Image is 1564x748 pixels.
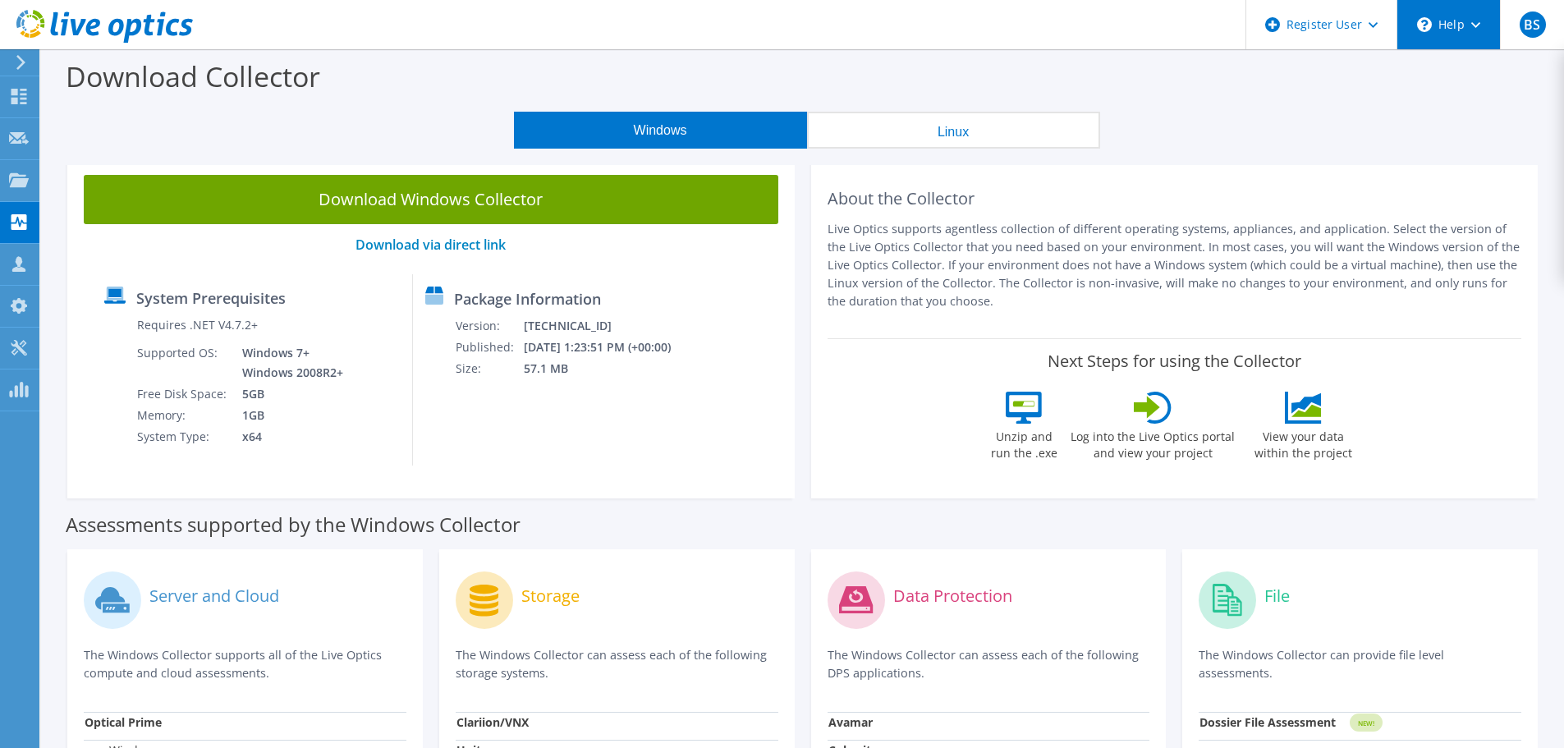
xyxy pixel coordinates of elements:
[136,426,230,447] td: System Type:
[136,405,230,426] td: Memory:
[136,290,286,306] label: System Prerequisites
[986,424,1062,461] label: Unzip and run the .exe
[1358,718,1374,727] tspan: NEW!
[455,315,523,337] td: Version:
[828,714,873,730] strong: Avamar
[85,714,162,730] strong: Optical Prime
[137,317,258,333] label: Requires .NET V4.7.2+
[136,342,230,383] td: Supported OS:
[523,337,693,358] td: [DATE] 1:23:51 PM (+00:00)
[1520,11,1546,38] span: BS
[514,112,807,149] button: Windows
[828,189,1522,209] h2: About the Collector
[455,337,523,358] td: Published:
[456,714,529,730] strong: Clariion/VNX
[84,646,406,682] p: The Windows Collector supports all of the Live Optics compute and cloud assessments.
[66,516,521,533] label: Assessments supported by the Windows Collector
[454,291,601,307] label: Package Information
[807,112,1100,149] button: Linux
[1244,424,1362,461] label: View your data within the project
[455,358,523,379] td: Size:
[523,358,693,379] td: 57.1 MB
[230,405,346,426] td: 1GB
[355,236,506,254] a: Download via direct link
[230,383,346,405] td: 5GB
[136,383,230,405] td: Free Disk Space:
[1264,588,1290,604] label: File
[1048,351,1301,371] label: Next Steps for using the Collector
[66,57,320,95] label: Download Collector
[1417,17,1432,32] svg: \n
[1199,646,1521,682] p: The Windows Collector can provide file level assessments.
[230,426,346,447] td: x64
[149,588,279,604] label: Server and Cloud
[523,315,693,337] td: [TECHNICAL_ID]
[84,175,778,224] a: Download Windows Collector
[456,646,778,682] p: The Windows Collector can assess each of the following storage systems.
[828,646,1150,682] p: The Windows Collector can assess each of the following DPS applications.
[828,220,1522,310] p: Live Optics supports agentless collection of different operating systems, appliances, and applica...
[1199,714,1336,730] strong: Dossier File Assessment
[1070,424,1236,461] label: Log into the Live Optics portal and view your project
[230,342,346,383] td: Windows 7+ Windows 2008R2+
[521,588,580,604] label: Storage
[893,588,1012,604] label: Data Protection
